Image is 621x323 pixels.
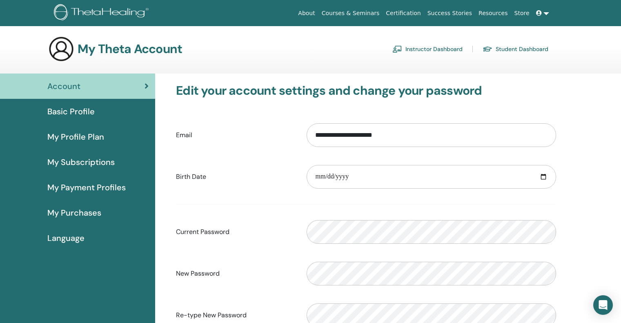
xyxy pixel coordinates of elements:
[424,6,475,21] a: Success Stories
[318,6,383,21] a: Courses & Seminars
[475,6,511,21] a: Resources
[47,207,101,219] span: My Purchases
[170,307,300,323] label: Re-type New Password
[383,6,424,21] a: Certification
[170,224,300,240] label: Current Password
[54,4,151,22] img: logo.png
[295,6,318,21] a: About
[47,232,85,244] span: Language
[170,266,300,281] label: New Password
[392,45,402,53] img: chalkboard-teacher.svg
[170,169,300,185] label: Birth Date
[47,131,104,143] span: My Profile Plan
[170,127,300,143] label: Email
[47,105,95,118] span: Basic Profile
[47,80,80,92] span: Account
[78,42,182,56] h3: My Theta Account
[47,181,126,194] span: My Payment Profiles
[593,295,613,315] div: Open Intercom Messenger
[176,83,556,98] h3: Edit your account settings and change your password
[392,42,463,56] a: Instructor Dashboard
[483,46,492,53] img: graduation-cap.svg
[511,6,533,21] a: Store
[483,42,548,56] a: Student Dashboard
[47,156,115,168] span: My Subscriptions
[48,36,74,62] img: generic-user-icon.jpg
